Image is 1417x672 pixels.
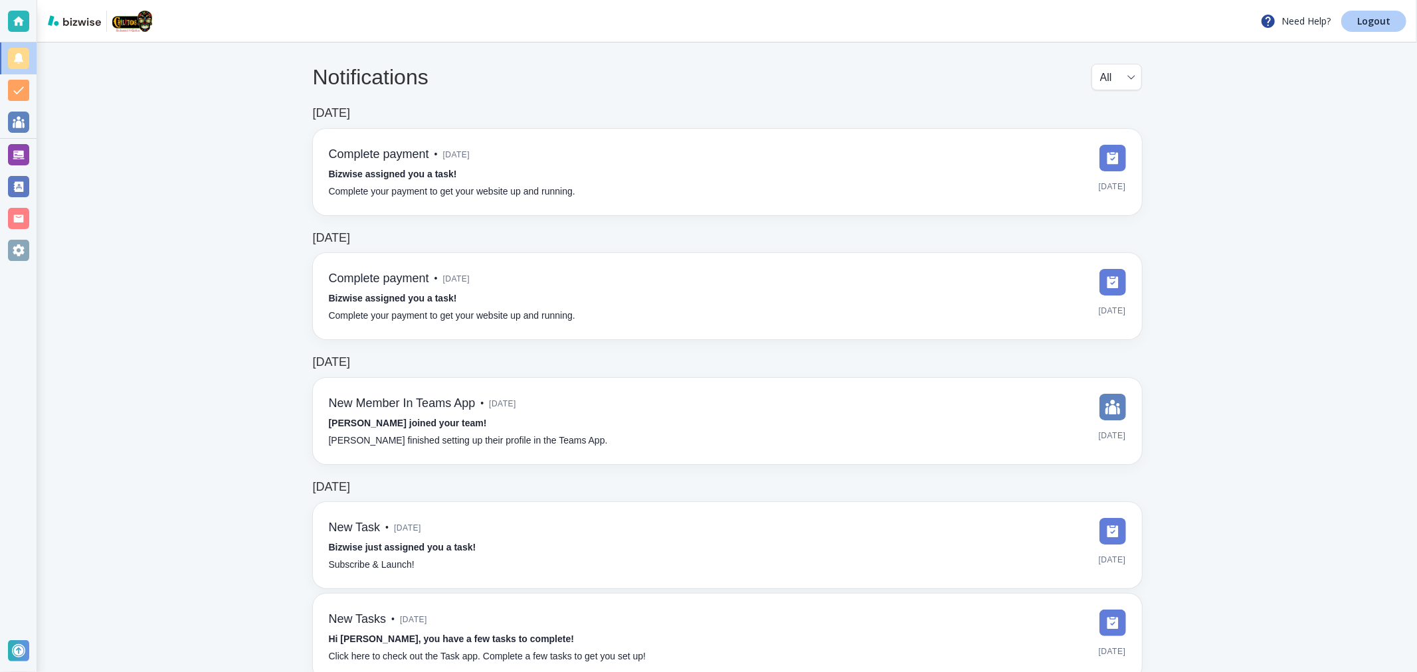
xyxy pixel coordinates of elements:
[329,558,415,572] p: Subscribe & Launch!
[313,355,351,370] h6: [DATE]
[313,231,351,246] h6: [DATE]
[329,169,457,179] strong: Bizwise assigned you a task!
[329,396,476,411] h6: New Member In Teams App
[329,649,646,664] p: Click here to check out the Task app. Complete a few tasks to get you set up!
[1100,64,1133,90] div: All
[1099,145,1126,171] img: DashboardSidebarTasks.svg
[442,145,470,165] span: [DATE]
[442,269,470,289] span: [DATE]
[329,272,429,286] h6: Complete payment
[1099,269,1126,295] img: DashboardSidebarTasks.svg
[434,147,438,162] p: •
[1341,11,1406,32] a: Logout
[329,293,457,303] strong: Bizwise assigned you a task!
[313,129,1142,215] a: Complete payment•[DATE]Bizwise assigned you a task!Complete your payment to get your website up a...
[1099,518,1126,545] img: DashboardSidebarTasks.svg
[1099,610,1126,636] img: DashboardSidebarTasks.svg
[489,394,516,414] span: [DATE]
[394,518,421,538] span: [DATE]
[313,378,1142,464] a: New Member In Teams App•[DATE][PERSON_NAME] joined your team![PERSON_NAME] finished setting up th...
[112,11,152,32] img: Chilitos
[313,106,351,121] h6: [DATE]
[1260,13,1331,29] p: Need Help?
[480,396,484,411] p: •
[313,502,1142,588] a: New Task•[DATE]Bizwise just assigned you a task!Subscribe & Launch![DATE]
[329,521,381,535] h6: New Task
[329,147,429,162] h6: Complete payment
[1099,177,1126,197] span: [DATE]
[329,185,575,199] p: Complete your payment to get your website up and running.
[1099,301,1126,321] span: [DATE]
[329,418,487,428] strong: [PERSON_NAME] joined your team!
[329,434,608,448] p: [PERSON_NAME] finished setting up their profile in the Teams App.
[1357,17,1390,26] p: Logout
[385,521,389,535] p: •
[434,272,438,286] p: •
[329,542,476,552] strong: Bizwise just assigned you a task!
[1099,394,1126,420] img: DashboardSidebarTeams.svg
[391,612,395,627] p: •
[1099,641,1126,661] span: [DATE]
[313,480,351,495] h6: [DATE]
[329,612,387,627] h6: New Tasks
[329,309,575,323] p: Complete your payment to get your website up and running.
[48,15,101,26] img: bizwise
[1099,426,1126,446] span: [DATE]
[400,610,427,630] span: [DATE]
[1099,550,1126,570] span: [DATE]
[329,633,575,644] strong: Hi [PERSON_NAME], you have a few tasks to complete!
[313,253,1142,339] a: Complete payment•[DATE]Bizwise assigned you a task!Complete your payment to get your website up a...
[313,64,428,90] h4: Notifications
